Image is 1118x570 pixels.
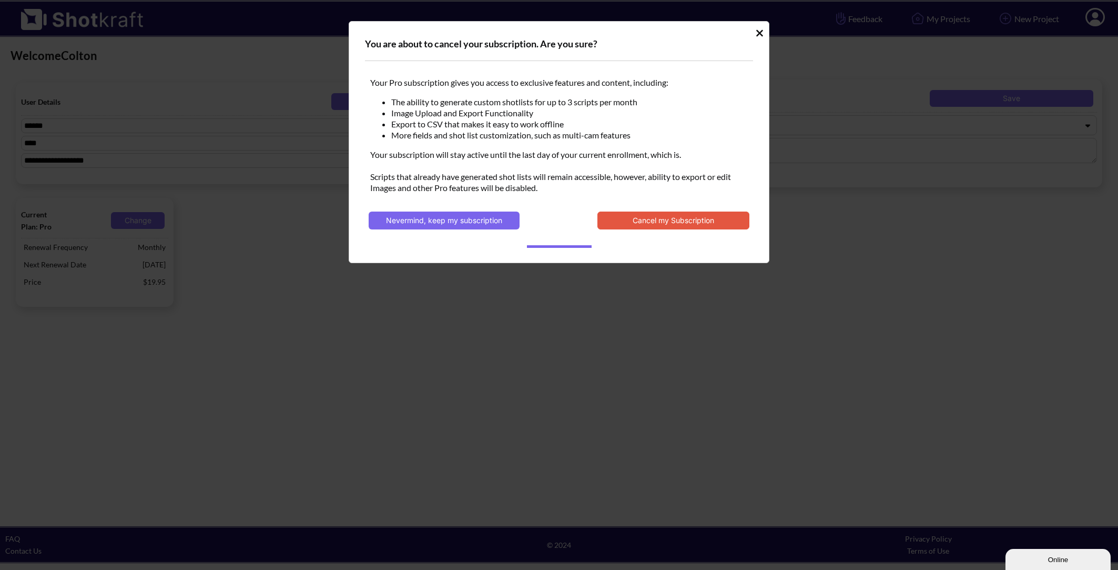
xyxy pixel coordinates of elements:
iframe: chat widget [1005,547,1113,570]
button: Cancel my Subscription [597,212,749,229]
span: Your Pro subscription gives you access to exclusive features and content, including: Your subscri... [368,74,750,196]
button: Nevermind, keep my subscription [369,212,520,229]
div: You are about to cancel your subscription. Are you sure? [365,37,753,61]
div: Idle Modal [349,21,769,263]
li: Export to CSV that makes it easy to work offline [391,118,748,129]
li: Image Upload and Export Functionality [391,107,748,118]
li: More fields and shot list customization, such as multi-cam features [391,129,748,141]
li: The ability to generate custom shotlists for up to 3 scripts per month [391,96,748,107]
